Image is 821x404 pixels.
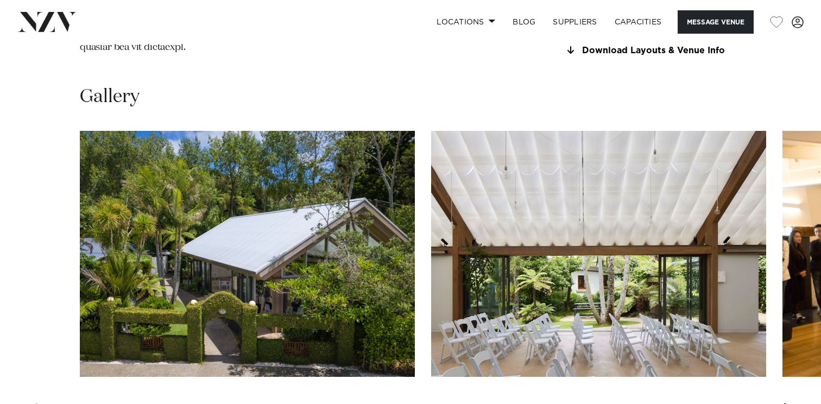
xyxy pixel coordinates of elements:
[431,131,766,377] swiper-slide: 2 / 30
[606,10,671,34] a: Capacities
[428,10,504,34] a: Locations
[80,85,140,109] h2: Gallery
[80,131,415,377] swiper-slide: 1 / 30
[17,12,77,31] img: nzv-logo.png
[678,10,754,34] button: Message Venue
[544,10,605,34] a: SUPPLIERS
[504,10,544,34] a: BLOG
[564,46,741,55] a: Download Layouts & Venue Info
